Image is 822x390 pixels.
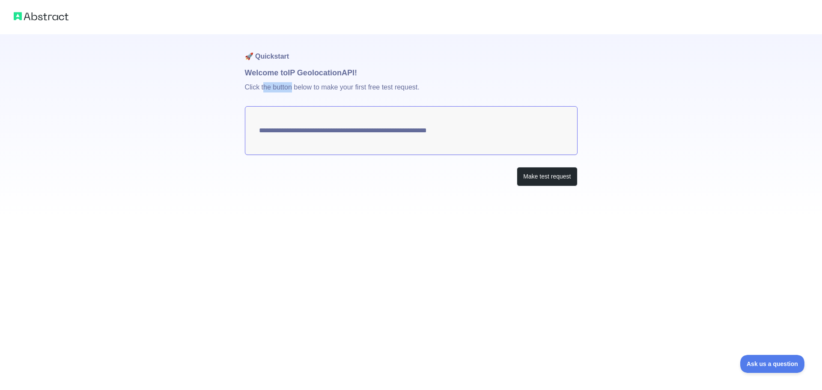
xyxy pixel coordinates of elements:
[740,355,805,373] iframe: Toggle Customer Support
[245,34,578,67] h1: 🚀 Quickstart
[245,67,578,79] h1: Welcome to IP Geolocation API!
[517,167,577,186] button: Make test request
[245,79,578,106] p: Click the button below to make your first free test request.
[14,10,68,22] img: Abstract logo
